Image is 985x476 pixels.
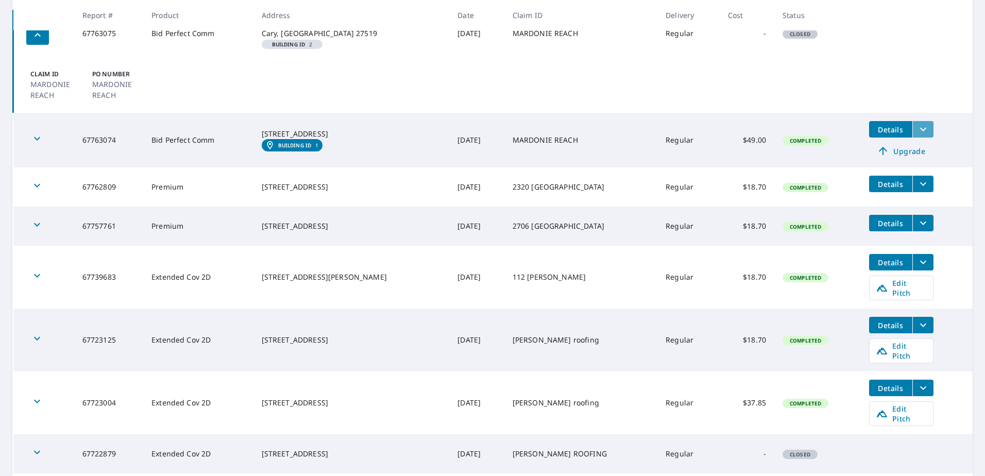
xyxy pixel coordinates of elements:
span: Details [875,383,906,393]
td: Bid Perfect Comm [143,10,253,57]
span: Details [875,320,906,330]
button: filesDropdownBtn-67739683 [912,254,933,270]
td: 67763075 [74,10,143,57]
span: Completed [784,337,827,344]
td: [DATE] [449,371,504,434]
td: 2706 [GEOGRAPHIC_DATA] [504,207,657,246]
span: Details [875,179,906,189]
td: [PERSON_NAME] roofing [504,371,657,434]
td: MARDONIE REACH [504,113,657,167]
td: 2320 [GEOGRAPHIC_DATA] [504,167,657,207]
a: Building ID1 [262,139,323,151]
td: Regular [657,167,720,207]
p: PO Number [92,70,150,79]
td: $18.70 [720,167,774,207]
td: [DATE] [449,246,504,309]
div: [STREET_ADDRESS] [262,449,441,459]
button: detailsBtn-67757761 [869,215,912,231]
span: Completed [784,274,827,281]
td: $37.85 [720,371,774,434]
td: Regular [657,371,720,434]
em: Building ID [272,42,305,47]
td: - [720,434,774,473]
span: Upgrade [875,145,927,157]
div: [STREET_ADDRESS] [262,335,441,345]
td: Regular [657,246,720,309]
button: filesDropdownBtn-67763074 [912,121,933,138]
span: Details [875,258,906,267]
td: Premium [143,207,253,246]
span: Completed [784,137,827,144]
td: Regular [657,309,720,371]
a: Edit Pitch [869,338,933,363]
span: Completed [784,184,827,191]
button: detailsBtn-67739683 [869,254,912,270]
a: Edit Pitch [869,401,933,426]
td: Extended Cov 2D [143,246,253,309]
button: filesDropdownBtn-67757761 [912,215,933,231]
span: Completed [784,223,827,230]
p: Claim ID [30,70,88,79]
td: [PERSON_NAME] roofing [504,309,657,371]
button: filesDropdownBtn-67762809 [912,176,933,192]
td: 112 [PERSON_NAME] [504,246,657,309]
div: [STREET_ADDRESS] [262,398,441,408]
button: detailsBtn-67723004 [869,380,912,396]
span: Completed [784,400,827,407]
button: filesDropdownBtn-67723004 [912,380,933,396]
td: [DATE] [449,167,504,207]
span: Closed [784,30,817,38]
div: [STREET_ADDRESS] [262,129,441,139]
td: [DATE] [449,10,504,57]
div: [STREET_ADDRESS] [262,221,441,231]
span: Edit Pitch [876,278,927,298]
a: Upgrade [869,143,933,159]
button: detailsBtn-67763074 [869,121,912,138]
button: detailsBtn-67762809 [869,176,912,192]
div: [STREET_ADDRESS][PERSON_NAME] [262,272,441,282]
td: Regular [657,113,720,167]
td: Extended Cov 2D [143,434,253,473]
td: Extended Cov 2D [143,309,253,371]
td: 67757761 [74,207,143,246]
td: Extended Cov 2D [143,371,253,434]
td: [DATE] [449,207,504,246]
button: filesDropdownBtn-67723125 [912,317,933,333]
td: 67723125 [74,309,143,371]
td: [DATE] [449,113,504,167]
td: [DATE] [449,434,504,473]
td: Regular [657,207,720,246]
td: [DATE] [449,309,504,371]
td: $49.00 [720,113,774,167]
span: 2 [266,42,319,47]
td: MARDONIE REACH [504,10,657,57]
span: Details [875,218,906,228]
div: [STREET_ADDRESS] [262,182,441,192]
td: 67723004 [74,371,143,434]
td: Regular [657,434,720,473]
td: $18.70 [720,309,774,371]
span: Edit Pitch [876,341,927,361]
span: Closed [784,451,817,458]
td: $18.70 [720,246,774,309]
p: MARDONIE REACH [92,79,150,100]
td: Premium [143,167,253,207]
td: 67763074 [74,113,143,167]
td: 67739683 [74,246,143,309]
span: Edit Pitch [876,404,927,423]
span: Details [875,125,906,134]
td: Bid Perfect Comm [143,113,253,167]
td: $18.70 [720,207,774,246]
em: Building ID [278,142,312,148]
button: detailsBtn-67723125 [869,317,912,333]
a: Edit Pitch [869,276,933,300]
td: Regular [657,10,720,57]
td: [PERSON_NAME] ROOFING [504,434,657,473]
p: MARDONIE REACH [30,79,88,100]
td: - [720,10,774,57]
td: 67722879 [74,434,143,473]
td: 67762809 [74,167,143,207]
